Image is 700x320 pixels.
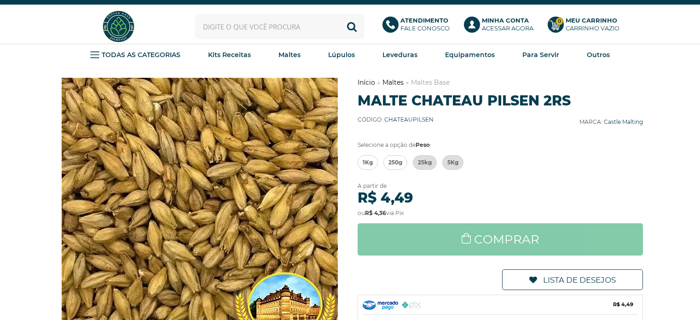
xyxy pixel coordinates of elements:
b: Meu Carrinho [566,17,617,24]
a: 25kg [413,155,437,170]
span: Selecione a opção de : [358,141,431,148]
a: Maltes Base [411,78,450,87]
span: CHATEAUPILSEN [384,116,434,123]
p: Acessar agora [482,17,533,32]
b: R$ 4,49 [613,300,633,309]
span: 25kg [418,156,432,169]
a: TODAS AS CATEGORIAS [90,48,180,62]
a: AtendimentoFale conosco [382,17,455,37]
img: Mercado Pago Checkout PRO [363,301,398,310]
span: 1Kg [363,156,373,169]
b: Peso [416,141,430,148]
a: 250g [383,155,407,170]
strong: Equipamentos [445,51,495,59]
span: 5Kg [447,156,458,169]
b: Minha Conta [482,17,529,24]
a: Castle Malting [604,118,643,125]
strong: Para Servir [522,51,559,59]
a: Kits Receitas [208,48,251,62]
strong: R$ 4,36 [365,209,386,216]
a: Leveduras [382,48,417,62]
span: 250g [388,156,402,169]
strong: TODAS AS CATEGORIAS [102,51,180,59]
a: Lúpulos [328,48,355,62]
strong: Lúpulos [328,51,355,59]
strong: R$ 4,49 [358,189,413,206]
a: Lista de Desejos [502,269,643,290]
a: Outros [587,48,610,62]
b: Código: [358,116,383,123]
a: Maltes [278,48,301,62]
p: Fale conosco [400,17,450,32]
input: Digite o que você procura [195,14,364,39]
b: Atendimento [400,17,448,24]
button: Buscar [339,14,364,39]
a: Para Servir [522,48,559,62]
a: Equipamentos [445,48,495,62]
strong: Leveduras [382,51,417,59]
img: PIX [402,302,422,308]
a: Comprar [358,223,643,256]
strong: Kits Receitas [208,51,251,59]
span: A partir de [358,182,387,189]
a: Início [358,78,375,87]
span: ou via Pix [358,209,404,216]
a: Maltes [382,78,404,87]
a: Minha ContaAcessar agora [464,17,538,37]
a: 1Kg [358,155,378,170]
strong: Maltes [278,51,301,59]
strong: Outros [587,51,610,59]
h1: Malte Chateau Pilsen 2RS [358,92,643,109]
a: 5Kg [442,155,463,170]
strong: 0 [555,17,563,25]
img: Hopfen Haus BrewShop [101,9,136,44]
b: Marca: [579,118,602,125]
div: Carrinho Vazio [566,24,619,32]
